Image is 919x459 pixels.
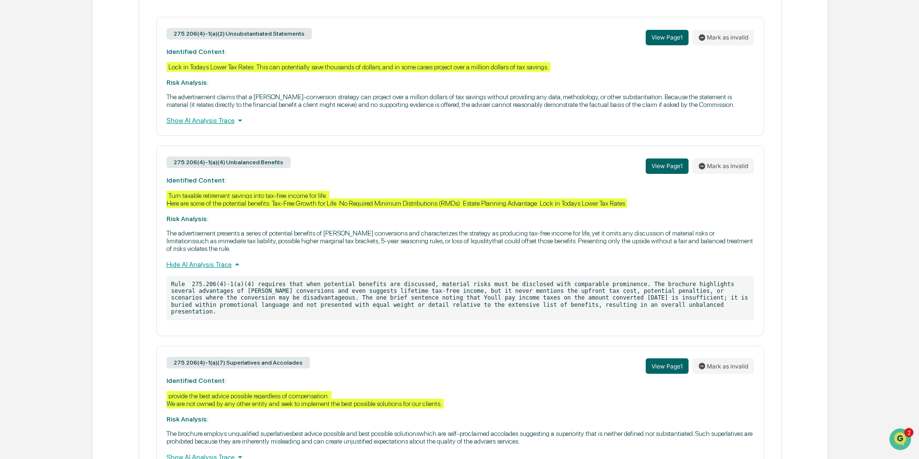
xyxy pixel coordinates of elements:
[164,77,175,88] button: Start new chat
[166,28,312,39] div: 275.206(4)-1(a)(2) Unsubstantiated Statements
[646,30,689,45] button: View Page1
[19,189,61,199] span: Data Lookup
[70,172,77,180] div: 🗄️
[166,62,550,72] div: Lock in Todays Lower Tax Rates This can potentially save thousands of dollars, and in some cases ...
[166,157,291,168] div: 275.206(4)-1(a)(4) Unbalanced Benefits
[10,74,27,91] img: 1746055101610-c473b297-6a78-478c-a979-82029cc54cd1
[68,212,116,220] a: Powered byPylon
[166,415,208,423] strong: Risk Analysis:
[692,158,754,174] button: Mark as invalid
[10,20,175,36] p: How can we help?
[166,191,627,208] div: Turn taxable retirement savings into tax-free income for life. Here are some of the potential ben...
[166,115,754,126] div: Show AI Analysis Trace
[6,167,66,184] a: 🖐️Preclearance
[6,185,64,203] a: 🔎Data Lookup
[19,171,62,181] span: Preclearance
[10,107,64,115] div: Past conversations
[96,213,116,220] span: Pylon
[692,30,754,45] button: Mark as invalid
[80,131,83,139] span: •
[166,229,754,252] p: The advertisement presents a series of potential benefits of [PERSON_NAME] conversions and charac...
[10,122,25,137] img: Ed Schembor
[166,377,226,384] strong: Identified Content:
[166,259,754,270] div: Hide AI Analysis Trace
[166,430,754,445] p: The brochure employs unqualified superlativesbest advice possible and best possible solutionswhic...
[19,131,27,139] img: 1746055101610-c473b297-6a78-478c-a979-82029cc54cd1
[10,172,17,180] div: 🖐️
[646,358,689,374] button: View Page1
[85,131,105,139] span: [DATE]
[43,74,158,83] div: Start new chat
[166,48,226,55] strong: Identified Content:
[646,158,689,174] button: View Page1
[10,190,17,198] div: 🔎
[30,131,78,139] span: [PERSON_NAME]
[166,391,444,408] div: provide the best advice possible regardless of compensation. We are not owned by any other entity...
[888,427,914,453] iframe: Open customer support
[166,93,754,108] p: The advertisement claims that a [PERSON_NAME]-conversion strategy can project over a million doll...
[20,74,38,91] img: 6558925923028_b42adfe598fdc8269267_72.jpg
[66,167,123,184] a: 🗄️Attestations
[166,276,754,320] p: Rule 275.206(4)-1(a)(4) requires that when potential benefits are discussed, material risks must ...
[149,105,175,117] button: See all
[692,358,754,374] button: Mark as invalid
[79,171,119,181] span: Attestations
[43,83,132,91] div: We're available if you need us!
[166,215,208,223] strong: Risk Analysis:
[166,176,226,184] strong: Identified Content:
[166,79,208,86] strong: Risk Analysis:
[166,357,310,368] div: 275.206(4)-1(a)(7) Superlatives and Accolades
